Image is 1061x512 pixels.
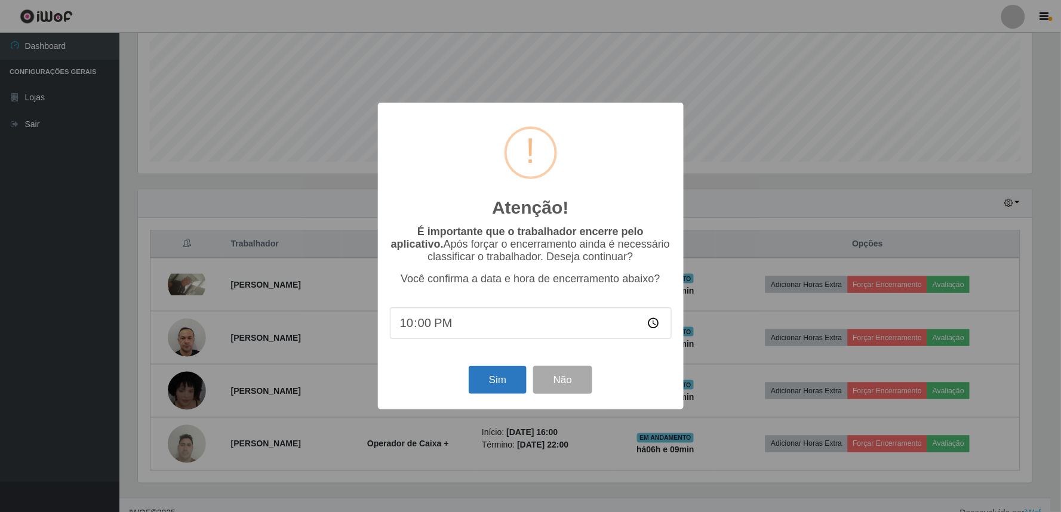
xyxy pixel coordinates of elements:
h2: Atenção! [492,197,568,218]
p: Você confirma a data e hora de encerramento abaixo? [390,273,672,285]
button: Sim [469,366,527,394]
button: Não [533,366,592,394]
p: Após forçar o encerramento ainda é necessário classificar o trabalhador. Deseja continuar? [390,226,672,263]
b: É importante que o trabalhador encerre pelo aplicativo. [391,226,644,250]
